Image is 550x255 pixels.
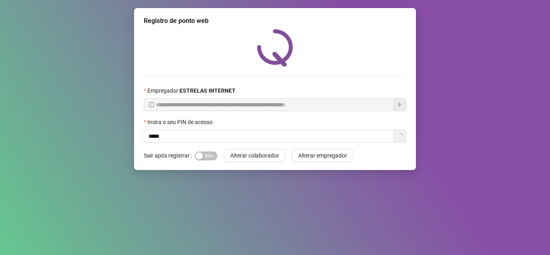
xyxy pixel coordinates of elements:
[230,151,279,160] span: Alterar colaborador
[144,16,406,26] div: Registro de ponto web
[149,102,154,108] span: info-circle
[144,149,195,162] label: Sair após registrar
[144,118,218,126] label: Insira o seu PIN de acesso
[257,29,293,66] img: QRPoint
[224,149,285,162] button: Alterar colaborador
[180,87,236,94] strong: ESTRELAS INTERNET
[292,149,354,162] button: Alterar empregador
[147,86,236,95] span: Empregador :
[298,151,347,160] span: Alterar empregador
